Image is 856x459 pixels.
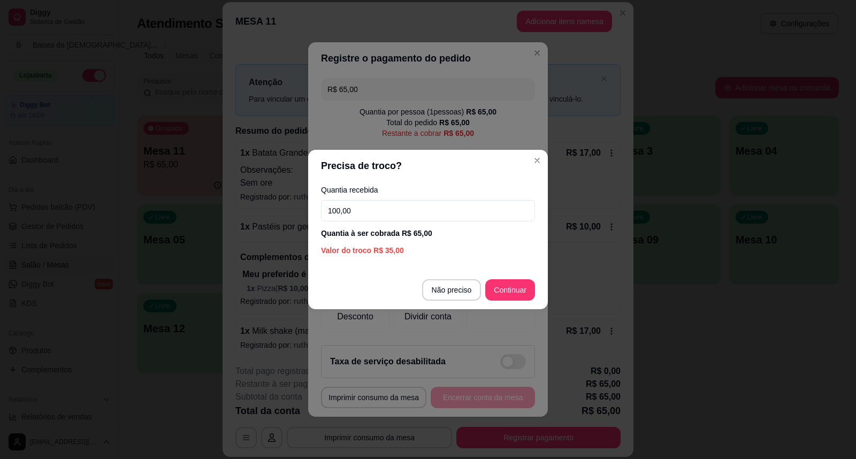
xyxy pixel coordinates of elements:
div: Valor do troco R$ 35,00 [321,245,535,256]
label: Quantia recebida [321,186,535,194]
button: Continuar [485,279,535,301]
header: Precisa de troco? [308,150,548,182]
div: Quantia à ser cobrada R$ 65,00 [321,228,535,239]
button: Close [529,152,546,169]
button: Não preciso [422,279,481,301]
